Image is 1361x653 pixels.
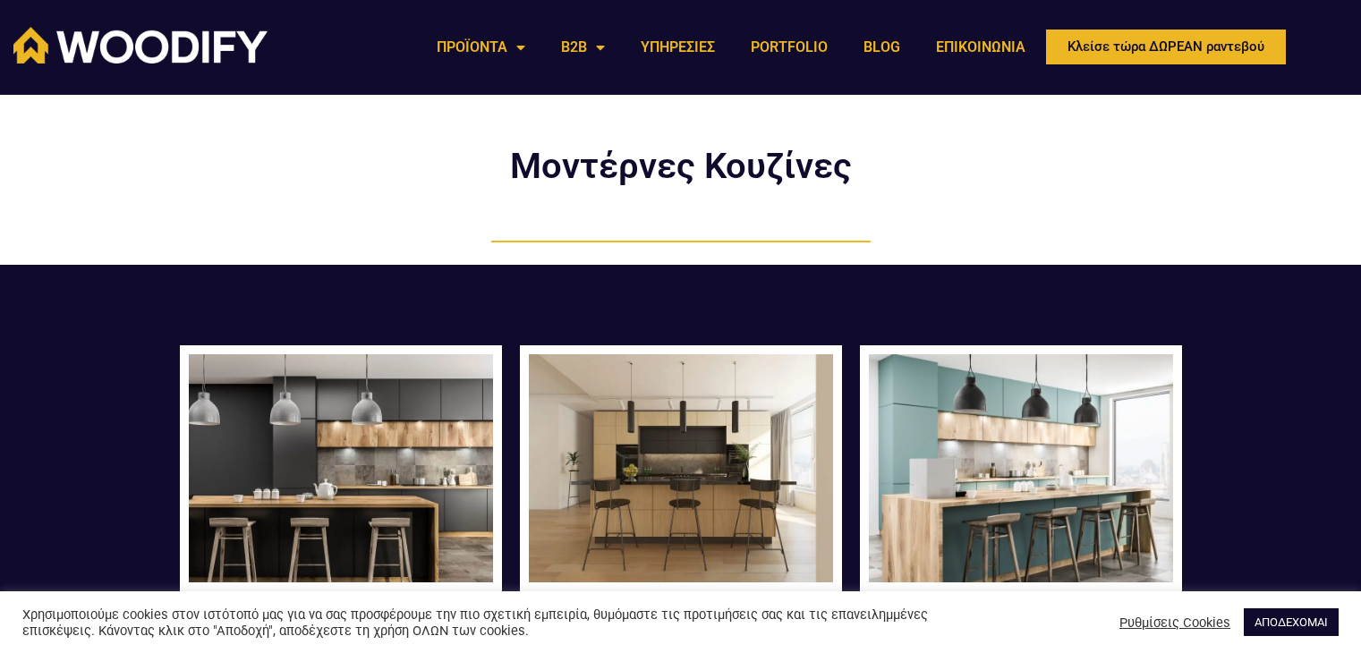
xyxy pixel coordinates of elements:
[1244,608,1339,636] a: ΑΠΟΔΕΧΟΜΑΙ
[419,27,543,68] a: ΠΡΟΪΟΝΤΑ
[13,27,268,64] img: Woodify
[189,354,493,594] a: Anakena κουζίνα
[1068,40,1264,54] span: Κλείσε τώρα ΔΩΡΕΑΝ ραντεβού
[918,27,1043,68] a: ΕΠΙΚΟΙΝΩΝΙΑ
[846,27,918,68] a: BLOG
[22,606,944,639] div: Χρησιμοποιούμε cookies στον ιστότοπό μας για να σας προσφέρουμε την πιο σχετική εμπειρία, θυμόμασ...
[1043,27,1289,67] a: Κλείσε τώρα ΔΩΡΕΑΝ ραντεβού
[543,27,623,68] a: B2B
[869,354,1173,594] a: CUSTOM-ΕΠΙΠΛΑ-ΚΟΥΖΙΝΑΣ-BEIBU-ΣΕ-ΠΡΑΣΙΝΟ-ΧΡΩΜΑ-ΜΕ-ΞΥΛΟ
[466,148,896,184] h2: Μοντέρνες Κουζίνες
[623,27,733,68] a: ΥΠΗΡΕΣΙΕΣ
[733,27,846,68] a: PORTFOLIO
[1119,615,1230,631] a: Ρυθμίσεις Cookies
[529,354,833,594] a: Arashi κουζίνα
[419,27,1043,68] nav: Menu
